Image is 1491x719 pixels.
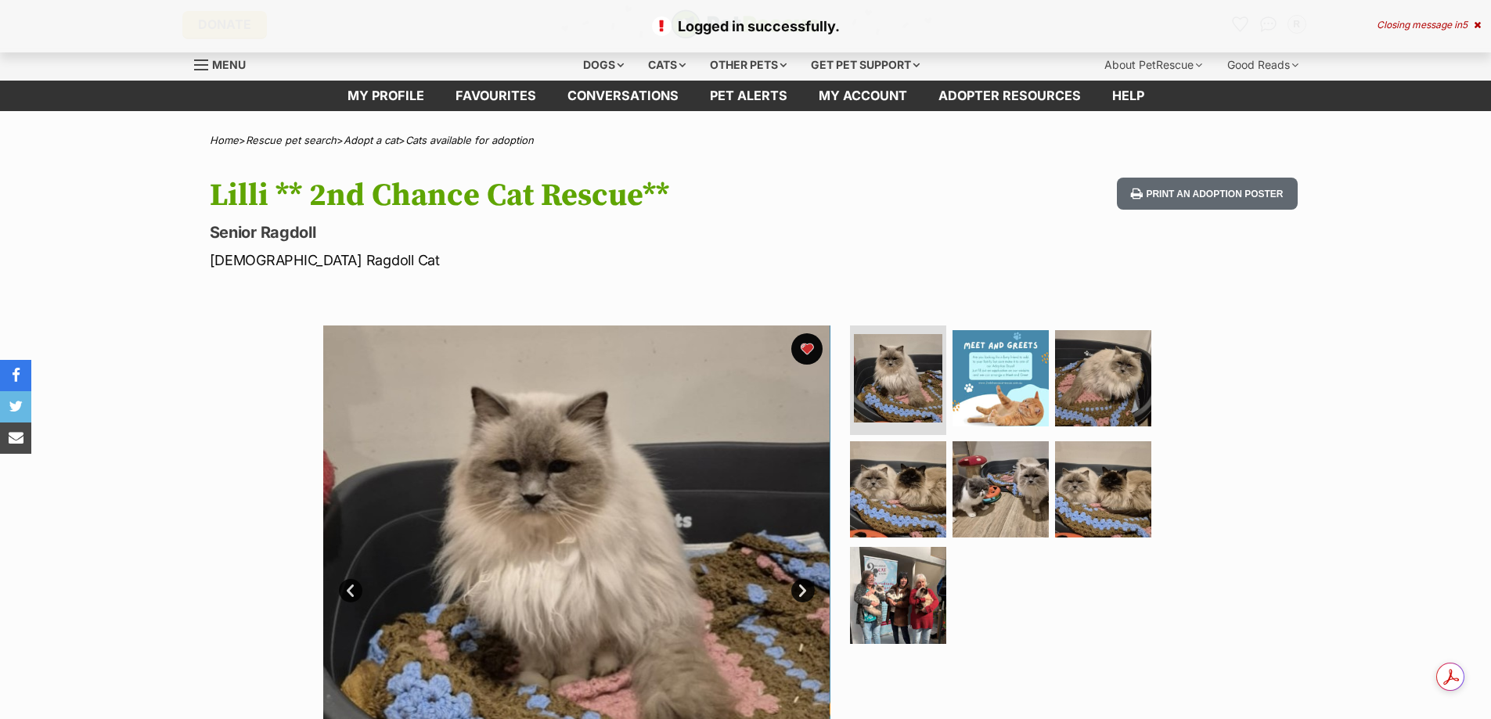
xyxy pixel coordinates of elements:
img: Photo of Lilli ** 2nd Chance Cat Rescue** [854,334,942,422]
a: My account [803,81,923,111]
img: Photo of Lilli ** 2nd Chance Cat Rescue** [850,441,946,537]
div: About PetRescue [1093,49,1213,81]
a: conversations [552,81,694,111]
a: Adopt a cat [344,134,398,146]
button: Print an adoption poster [1117,178,1297,210]
div: Cats [637,49,697,81]
a: My profile [332,81,440,111]
a: Favourites [440,81,552,111]
div: Closing message in [1377,20,1481,31]
a: Next [791,579,815,602]
a: Rescue pet search [246,134,337,146]
div: Get pet support [800,49,931,81]
div: Dogs [572,49,635,81]
div: > > > [171,135,1321,146]
p: Logged in successfully. [16,16,1475,37]
div: Other pets [699,49,798,81]
a: Cats available for adoption [405,134,534,146]
a: Prev [339,579,362,602]
button: favourite [791,333,823,365]
h1: Lilli ** 2nd Chance Cat Rescue** [210,178,872,214]
img: Photo of Lilli ** 2nd Chance Cat Rescue** [953,330,1049,426]
a: Pet alerts [694,81,803,111]
span: Menu [212,58,246,71]
img: Photo of Lilli ** 2nd Chance Cat Rescue** [953,441,1049,537]
a: Adopter resources [923,81,1097,111]
p: [DEMOGRAPHIC_DATA] Ragdoll Cat [210,250,872,271]
a: Home [210,134,239,146]
a: Menu [194,49,257,77]
img: Photo of Lilli ** 2nd Chance Cat Rescue** [1055,441,1151,537]
img: Photo of Lilli ** 2nd Chance Cat Rescue** [1055,330,1151,426]
span: 5 [1462,19,1468,31]
div: Good Reads [1216,49,1309,81]
a: Help [1097,81,1160,111]
img: Photo of Lilli ** 2nd Chance Cat Rescue** [850,547,946,643]
p: Senior Ragdoll [210,221,872,243]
